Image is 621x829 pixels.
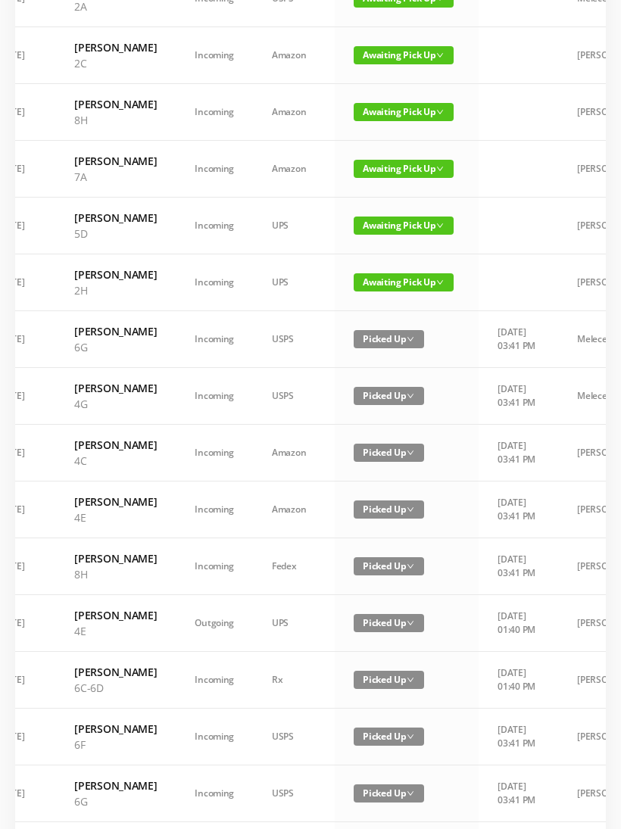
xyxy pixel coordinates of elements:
td: Incoming [176,311,253,368]
p: 4G [74,396,157,412]
h6: [PERSON_NAME] [74,153,157,169]
span: Awaiting Pick Up [354,46,454,64]
h6: [PERSON_NAME] [74,664,157,680]
td: USPS [253,709,335,765]
i: icon: down [436,279,444,286]
h6: [PERSON_NAME] [74,437,157,453]
p: 6C-6D [74,680,157,696]
td: UPS [253,254,335,311]
td: USPS [253,368,335,425]
td: Incoming [176,141,253,198]
h6: [PERSON_NAME] [74,266,157,282]
td: [DATE] 03:41 PM [479,482,558,538]
span: Picked Up [354,728,424,746]
h6: [PERSON_NAME] [74,39,157,55]
span: Awaiting Pick Up [354,160,454,178]
td: [DATE] 03:41 PM [479,368,558,425]
td: Incoming [176,84,253,141]
td: Rx [253,652,335,709]
td: [DATE] 03:41 PM [479,425,558,482]
i: icon: down [407,563,414,570]
span: Picked Up [354,784,424,803]
p: 4C [74,453,157,469]
td: Incoming [176,709,253,765]
p: 6F [74,737,157,753]
td: Incoming [176,254,253,311]
td: Incoming [176,538,253,595]
p: 6G [74,793,157,809]
span: Picked Up [354,614,424,632]
h6: [PERSON_NAME] [74,721,157,737]
p: 8H [74,112,157,128]
td: Amazon [253,84,335,141]
td: [DATE] 01:40 PM [479,595,558,652]
h6: [PERSON_NAME] [74,607,157,623]
p: 2H [74,282,157,298]
span: Picked Up [354,330,424,348]
p: 7A [74,169,157,185]
td: USPS [253,765,335,822]
td: [DATE] 03:41 PM [479,311,558,368]
i: icon: down [407,506,414,513]
span: Awaiting Pick Up [354,103,454,121]
p: 5D [74,226,157,242]
i: icon: down [436,165,444,173]
span: Picked Up [354,387,424,405]
i: icon: down [436,51,444,59]
span: Picked Up [354,557,424,575]
td: Fedex [253,538,335,595]
td: [DATE] 03:41 PM [479,538,558,595]
h6: [PERSON_NAME] [74,380,157,396]
i: icon: down [407,790,414,797]
td: Incoming [176,765,253,822]
td: Outgoing [176,595,253,652]
h6: [PERSON_NAME] [74,494,157,510]
span: Awaiting Pick Up [354,217,454,235]
td: UPS [253,198,335,254]
i: icon: down [407,733,414,740]
p: 4E [74,623,157,639]
td: Incoming [176,198,253,254]
p: 4E [74,510,157,525]
td: Incoming [176,425,253,482]
td: Amazon [253,27,335,84]
i: icon: down [407,335,414,343]
h6: [PERSON_NAME] [74,210,157,226]
h6: [PERSON_NAME] [74,96,157,112]
td: Amazon [253,482,335,538]
td: UPS [253,595,335,652]
i: icon: down [407,392,414,400]
td: [DATE] 01:40 PM [479,652,558,709]
i: icon: down [407,619,414,627]
td: Incoming [176,368,253,425]
td: Amazon [253,425,335,482]
td: Amazon [253,141,335,198]
i: icon: down [436,108,444,116]
span: Picked Up [354,500,424,519]
td: Incoming [176,482,253,538]
td: USPS [253,311,335,368]
i: icon: down [407,449,414,457]
td: [DATE] 03:41 PM [479,765,558,822]
h6: [PERSON_NAME] [74,778,157,793]
td: [DATE] 03:41 PM [479,709,558,765]
span: Awaiting Pick Up [354,273,454,291]
span: Picked Up [354,671,424,689]
i: icon: down [407,676,414,684]
p: 2C [74,55,157,71]
h6: [PERSON_NAME] [74,550,157,566]
p: 6G [74,339,157,355]
p: 8H [74,566,157,582]
i: icon: down [436,222,444,229]
td: Incoming [176,27,253,84]
td: Incoming [176,652,253,709]
h6: [PERSON_NAME] [74,323,157,339]
span: Picked Up [354,444,424,462]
